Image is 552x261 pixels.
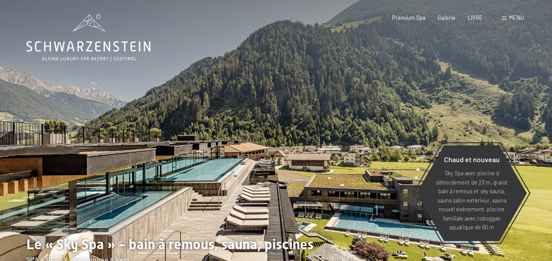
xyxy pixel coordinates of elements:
a: Galerie [438,14,455,21]
a: Chaud et nouveau Sky Spa avec piscine à débordement de 23 m, grand bain à remous et sky sauna, sa... [416,145,527,242]
p: Sky Spa avec piscine à débordement de 23 m, grand bain à remous et sky sauna, sauna salon extérie... [433,169,510,232]
span: Chaud et nouveau [444,155,500,163]
span: Menu [509,14,524,21]
a: LIVRE [468,14,483,21]
a: Premium Spa [392,14,426,21]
